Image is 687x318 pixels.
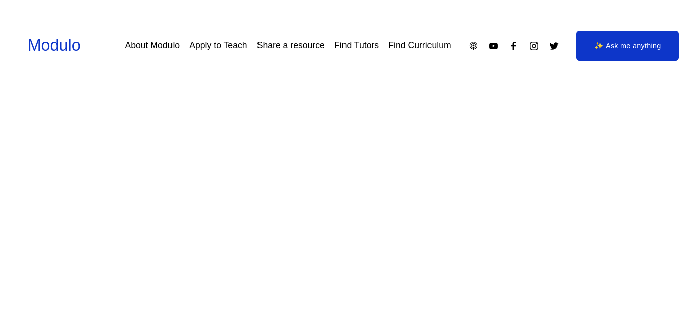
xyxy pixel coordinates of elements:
[125,37,180,54] a: About Modulo
[508,41,519,51] a: Facebook
[468,41,479,51] a: Apple Podcasts
[549,41,559,51] a: Twitter
[257,37,325,54] a: Share a resource
[189,37,247,54] a: Apply to Teach
[28,36,81,54] a: Modulo
[488,41,499,51] a: YouTube
[529,41,539,51] a: Instagram
[388,37,451,54] a: Find Curriculum
[576,31,679,61] a: ✨ Ask me anything
[334,37,379,54] a: Find Tutors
